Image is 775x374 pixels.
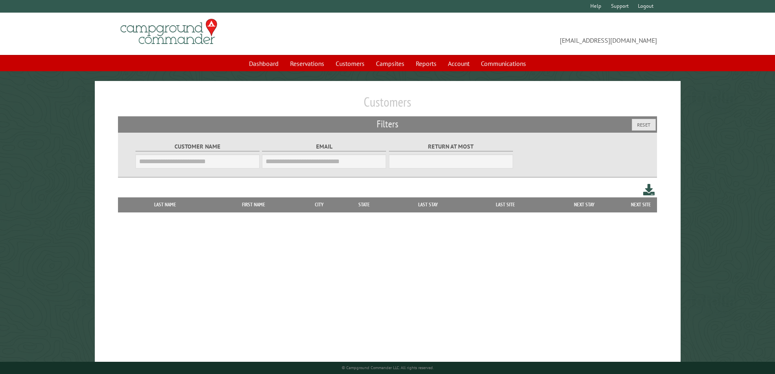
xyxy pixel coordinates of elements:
a: Campsites [371,56,409,71]
th: Last Stay [389,197,467,212]
th: Last Site [467,197,544,212]
a: Reports [411,56,441,71]
button: Reset [632,119,656,131]
a: Dashboard [244,56,284,71]
th: First Name [208,197,299,212]
span: [EMAIL_ADDRESS][DOMAIN_NAME] [388,22,657,45]
th: Last Name [122,197,208,212]
th: Next Stay [544,197,625,212]
label: Return at most [389,142,513,151]
a: Download this customer list (.csv) [643,182,655,197]
a: Communications [476,56,531,71]
label: Customer Name [135,142,260,151]
label: Email [262,142,386,151]
th: State [339,197,389,212]
h2: Filters [118,116,657,132]
th: City [299,197,339,212]
img: Campground Commander [118,16,220,48]
a: Reservations [285,56,329,71]
a: Account [443,56,474,71]
small: © Campground Commander LLC. All rights reserved. [342,365,434,370]
h1: Customers [118,94,657,116]
th: Next Site [624,197,657,212]
a: Customers [331,56,369,71]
